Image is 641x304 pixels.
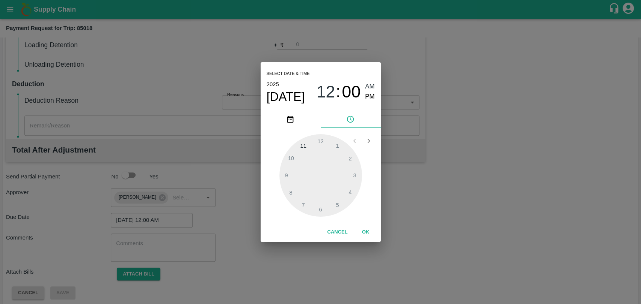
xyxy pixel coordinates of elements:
button: 2025 [267,79,279,89]
button: OK [354,226,378,239]
span: : [336,82,340,102]
button: 00 [342,82,360,102]
button: PM [365,92,375,102]
button: 12 [316,82,335,102]
span: Select date & time [267,68,310,79]
button: pick time [321,110,381,128]
button: Open next view [362,134,376,148]
button: Cancel [324,226,350,239]
button: [DATE] [267,89,305,104]
button: AM [365,82,375,92]
button: pick date [261,110,321,128]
